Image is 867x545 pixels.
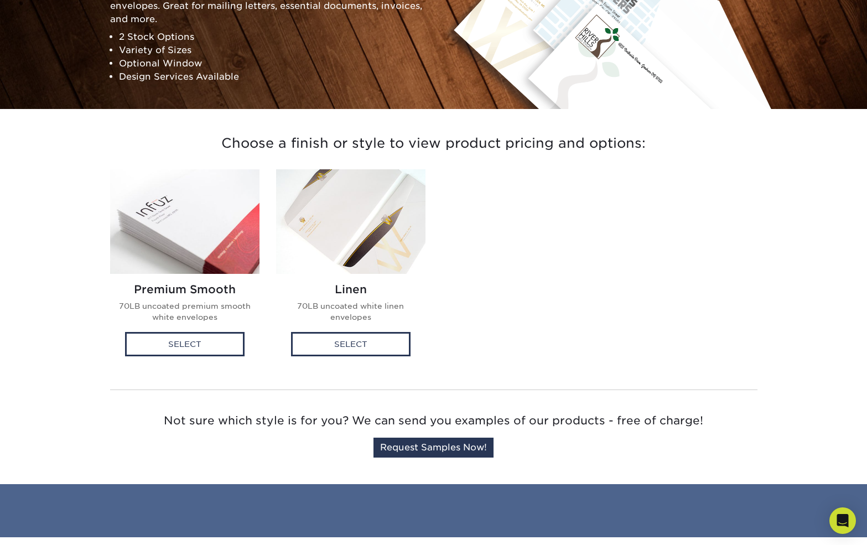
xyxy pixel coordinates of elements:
div: Open Intercom Messenger [829,507,856,534]
li: Optional Window [119,56,425,70]
li: Design Services Available [119,70,425,83]
img: Linen Envelopes [276,169,425,274]
a: Request Samples Now! [373,438,494,458]
a: Linen Envelopes Linen 70LB uncoated white linen envelopes Select [276,169,425,367]
li: 2 Stock Options [119,30,425,43]
a: Premium Smooth Envelopes Premium Smooth 70LB uncoated premium smooth white envelopes Select [110,169,259,367]
h2: Premium Smooth [119,283,251,296]
p: Not sure which style is for you? We can send you examples of our products - free of charge! [110,412,757,429]
li: Variety of Sizes [119,43,425,56]
h2: Linen [285,283,417,296]
img: Premium Smooth Envelopes [110,169,259,274]
div: Select [125,332,245,356]
iframe: Google Customer Reviews [3,511,94,541]
p: 70LB uncoated premium smooth white envelopes [119,300,251,323]
p: 70LB uncoated white linen envelopes [285,300,417,323]
div: Select [291,332,411,356]
h3: Choose a finish or style to view product pricing and options: [110,122,757,165]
